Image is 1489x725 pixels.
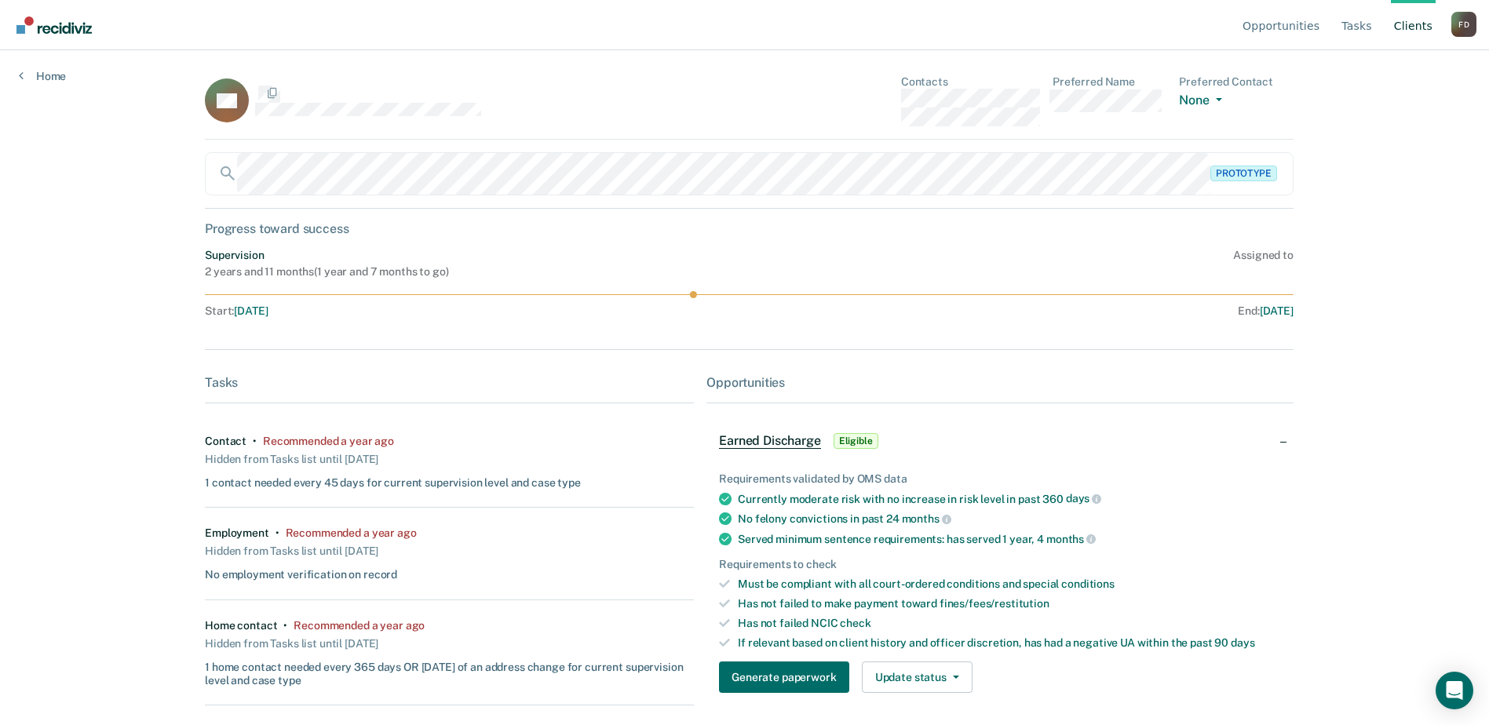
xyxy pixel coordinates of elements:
[1436,672,1473,709] div: Open Intercom Messenger
[1451,12,1476,37] button: Profile dropdown button
[719,661,855,693] a: Navigate to form link
[253,435,257,448] div: •
[283,619,287,632] div: •
[719,558,1281,571] div: Requirements to check
[16,16,92,34] img: Recidiviz
[719,472,1281,486] div: Requirements validated by OMS data
[1451,12,1476,37] div: F D
[1053,75,1166,89] dt: Preferred Name
[834,433,878,449] span: Eligible
[263,435,394,448] div: Recommended a year ago
[738,532,1281,546] div: Served minimum sentence requirements: has served 1 year, 4
[862,661,973,693] button: Update status
[719,661,849,693] button: Generate paperwork
[294,619,425,632] div: Recommended a year ago
[205,375,694,390] div: Tasks
[205,654,694,687] div: 1 home contact needed every 365 days OR [DATE] of an address change for current supervision level...
[205,435,246,448] div: Contact
[840,617,870,629] span: check
[205,265,448,279] div: 2 years and 11 months ( 1 year and 7 months to go )
[1260,304,1294,317] span: [DATE]
[1179,75,1293,89] dt: Preferred Contact
[1061,577,1115,590] span: conditions
[205,304,750,318] div: Start :
[901,75,1040,89] dt: Contacts
[738,577,1281,591] div: Must be compliant with all court-ordered conditions and special
[205,540,378,562] div: Hidden from Tasks list until [DATE]
[719,433,820,449] span: Earned Discharge
[1046,533,1096,545] span: months
[706,375,1294,390] div: Opportunities
[1231,636,1254,649] span: days
[205,619,277,632] div: Home contact
[276,526,279,540] div: •
[19,69,66,83] a: Home
[902,512,951,525] span: months
[205,526,269,540] div: Employment
[706,416,1294,466] div: Earned DischargeEligible
[1179,93,1228,111] button: None
[738,597,1281,610] div: Has not failed to make payment toward
[205,249,448,262] div: Supervision
[205,562,397,581] div: No employment verification on record
[205,632,378,654] div: Hidden from Tasks list until [DATE]
[738,617,1281,630] div: Has not failed NCIC
[1233,249,1293,279] div: Assigned to
[234,304,268,317] span: [DATE]
[738,636,1281,650] div: If relevant based on client history and officer discretion, has had a negative UA within the past 90
[738,512,1281,526] div: No felony convictions in past 24
[940,597,1049,610] span: fines/fees/restitution
[756,304,1294,318] div: End :
[1066,492,1101,505] span: days
[286,526,417,540] div: Recommended a year ago
[205,221,1294,236] div: Progress toward success
[205,470,581,490] div: 1 contact needed every 45 days for current supervision level and case type
[738,492,1281,506] div: Currently moderate risk with no increase in risk level in past 360
[205,448,378,470] div: Hidden from Tasks list until [DATE]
